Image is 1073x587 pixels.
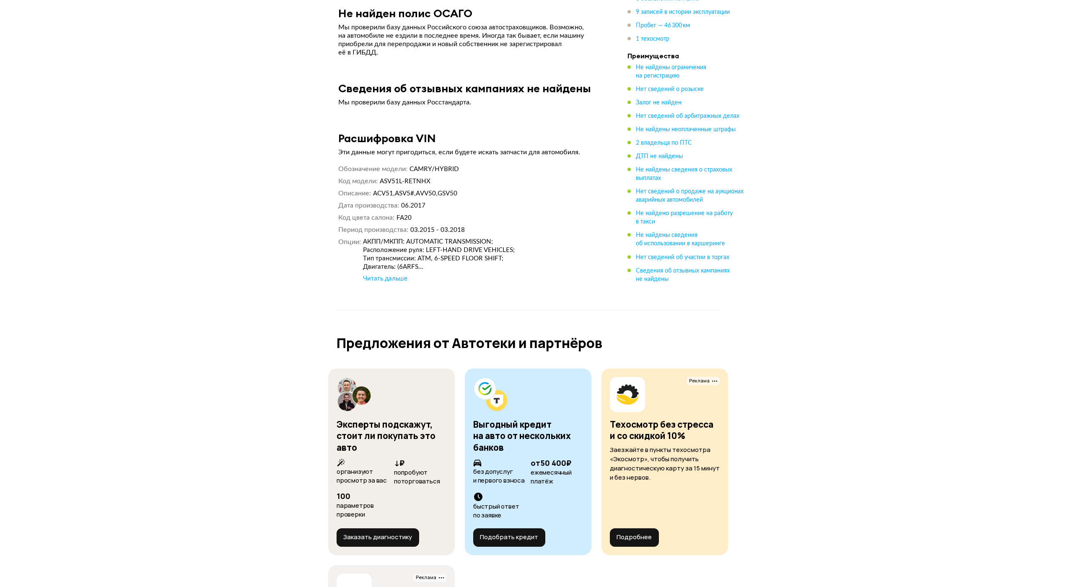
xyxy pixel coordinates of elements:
[636,113,739,119] span: Нет сведений об арбитражных делах
[636,140,692,146] span: 2 владельца по ПТС
[636,100,682,106] span: Залог не найден
[473,418,571,453] h3: Выгодный кредит на авто от нескольких банков
[373,190,457,197] span: ACV51,ASV5#,AVV50,GSV50
[610,528,659,547] button: Подробнее
[687,377,720,385] span: Реклама
[394,458,404,468] span: ↓₽
[338,148,602,156] p: Эти данные могут пригодиться, если будете искать запчасти для автомобиля.
[689,378,710,384] span: Реклама
[337,501,374,519] span: параметров проверки
[473,467,525,485] span: без допуслуг и первого взноса
[338,238,361,283] dt: Опции
[338,132,436,145] h3: Расшифровка VIN
[636,127,736,132] span: Не найдены неоплаченные штрафы
[363,238,603,271] div: АКПП/МКПП: AUTOMATIC TRANSMISSION; Расположение руля: LEFT-HAND DRIVE VEHICLES; Тип трансмиссии: ...
[627,52,745,60] h4: Преимущества
[636,189,744,203] span: Нет сведений о продаже на аукционах аварийных автомобилей
[636,36,669,42] span: 1 техосмотр
[338,23,602,57] p: Мы проверили базу данных Российского союза автостраховщиков. Возможно, на автомобиле не ездили в ...
[338,82,591,95] h3: Сведения об отзывных кампаниях не найдены
[636,86,704,92] span: Нет сведений о розыске
[416,574,436,581] span: Реклама
[337,491,350,501] span: 100
[531,458,571,468] span: от 50 400 ₽
[413,574,446,582] span: Реклама
[636,65,706,79] span: Не найдены ограничения на регистрацию
[338,165,407,174] dt: Обозначение модели
[397,215,412,221] span: FA20
[636,232,725,247] span: Не найдены сведения об использовании в каршеринге
[337,528,419,547] button: Заказать диагностику
[394,468,440,486] span: попробуют поторговаться
[338,177,378,186] dt: Код модели
[636,210,733,225] span: Не найдено разрешение на работу в такси
[337,418,435,453] h3: Эксперты подскажут, стоит ли покупать это авто
[410,227,465,233] span: 03.2015 - 03.2018
[636,23,690,29] span: Пробег — 46 300 км
[473,502,519,519] span: быстрый ответ по заявке
[363,275,407,283] div: Читать дальше
[401,203,425,209] span: 06.2017
[610,445,720,482] p: Заезжайте в пункты техосмотра «Экосмотр», чтобы получить диагностическую карту за 15 минут и без ...
[636,9,730,15] span: 9 записей в истории эксплуатации
[636,167,732,181] span: Не найдены сведения о страховых выплатах
[337,467,387,485] span: организуют просмотр за вас
[473,528,545,547] button: Подобрать кредит
[410,166,459,172] span: CAMRY/HYBRID
[338,226,408,234] dt: Период производства
[338,7,472,20] h3: Не найден полис ОСАГО
[380,178,430,184] span: ASV51L-RETNHX
[338,213,394,222] dt: Код цвета салона
[636,268,730,282] span: Сведения об отзывных кампаниях не найдены
[338,201,399,210] dt: Дата производства
[338,189,371,198] dt: Описание
[636,254,729,260] span: Нет сведений об участии в торгах
[338,98,602,106] p: Мы проверили базу данных Росстандарта.
[531,468,572,486] span: ежемесячный платёж
[636,153,683,159] span: ДТП не найдены
[610,418,713,442] h3: Техосмотр без стресса и со скидкой 10%
[337,334,602,352] span: Предложения от Автотеки и партнёров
